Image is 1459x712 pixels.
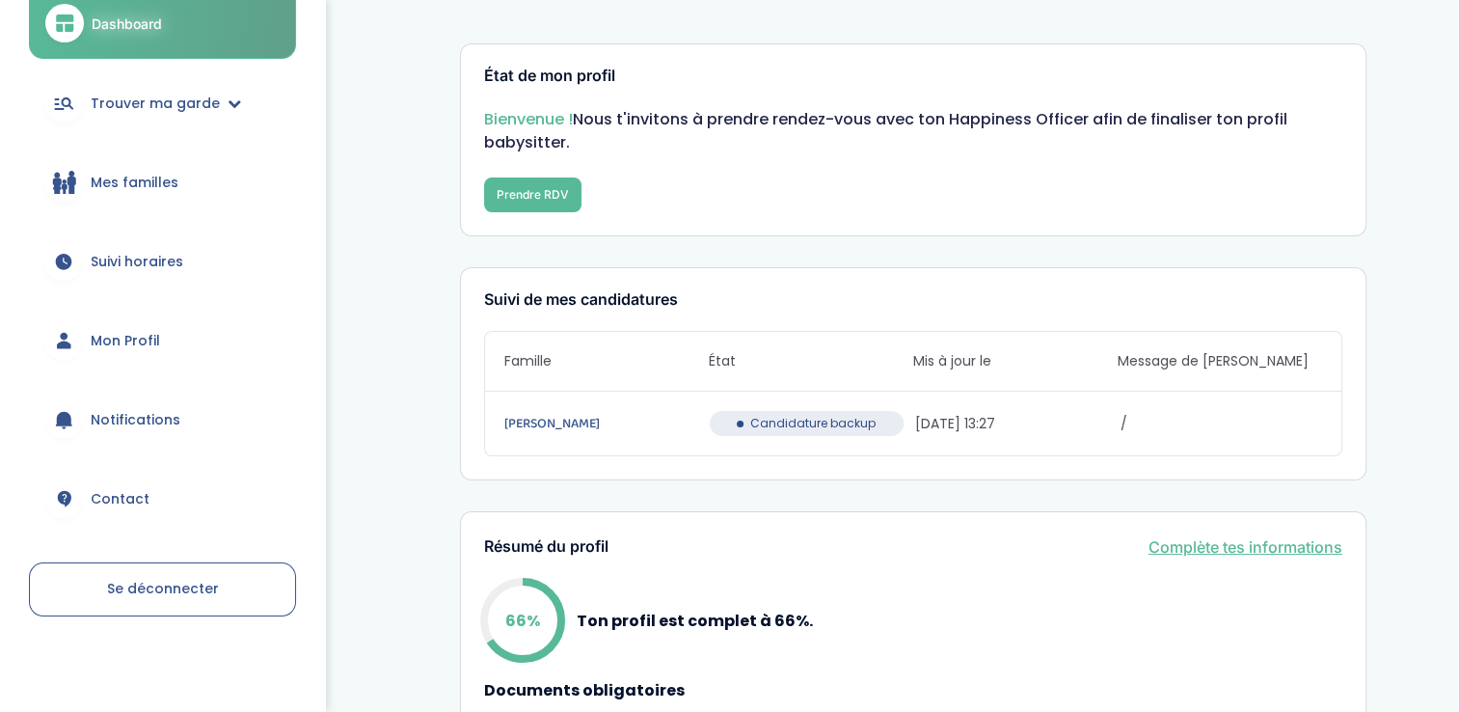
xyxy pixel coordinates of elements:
span: Candidature backup [750,415,876,432]
span: État [709,351,913,371]
h4: Documents obligatoires [484,682,1342,699]
p: Ton profil est complet à 66%. [577,609,813,633]
a: Contact [29,464,296,534]
span: [DATE] 13:27 [915,414,1117,434]
span: Mes familles [91,173,178,193]
a: Mon Profil [29,306,296,375]
h3: Suivi de mes candidatures [484,291,1342,309]
span: Notifications [91,410,180,430]
span: Contact [91,489,149,509]
span: Famille [504,351,709,371]
span: Bienvenue ! [484,108,573,130]
span: Trouver ma garde [91,94,220,114]
span: Mon Profil [91,331,160,351]
h3: État de mon profil [484,68,1342,85]
a: Se déconnecter [29,562,296,616]
a: Complète tes informations [1148,535,1342,559]
p: 66% [505,609,540,633]
a: Trouver ma garde [29,68,296,138]
button: Prendre RDV [484,178,581,212]
a: Suivi horaires [29,227,296,296]
span: Message de [PERSON_NAME] [1118,351,1322,371]
a: Notifications [29,385,296,454]
span: Mis à jour le [913,351,1118,371]
span: Suivi horaires [91,252,183,272]
a: Mes familles [29,148,296,217]
span: / [1121,414,1322,434]
a: [PERSON_NAME] [504,413,706,434]
span: Dashboard [92,14,162,34]
h3: Résumé du profil [484,538,608,556]
p: Nous t'invitons à prendre rendez-vous avec ton Happiness Officer afin de finaliser ton profil bab... [484,108,1342,154]
span: Se déconnecter [107,579,219,598]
